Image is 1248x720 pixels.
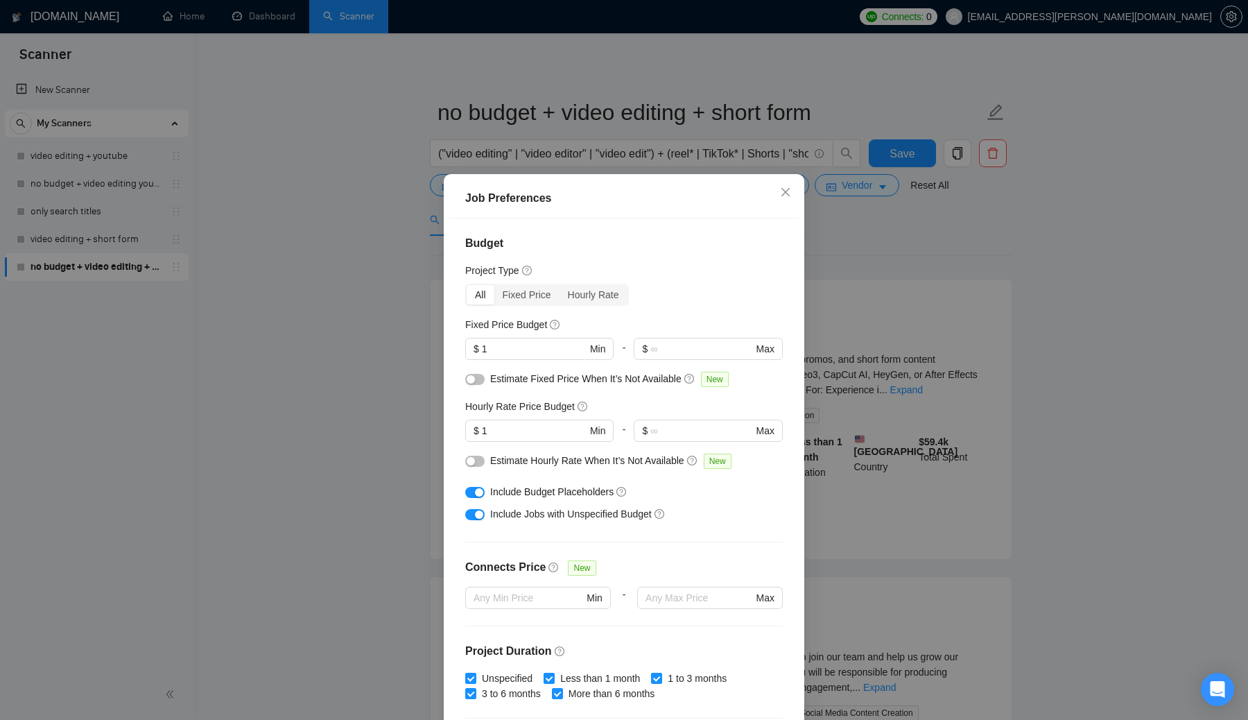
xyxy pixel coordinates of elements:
[642,341,648,357] span: $
[756,341,774,357] span: Max
[490,373,682,384] span: Estimate Fixed Price When It’s Not Available
[550,319,561,330] span: question-circle
[590,423,606,438] span: Min
[701,372,729,387] span: New
[465,317,547,332] h5: Fixed Price Budget
[555,646,566,657] span: question-circle
[476,686,546,701] span: 3 to 6 months
[1201,673,1234,706] div: Open Intercom Messenger
[465,559,546,576] h4: Connects Price
[645,590,753,606] input: Any Max Price
[555,671,645,686] span: Less than 1 month
[650,423,753,438] input: ∞
[490,508,652,520] span: Include Jobs with Unspecified Budget
[494,285,560,305] div: Fixed Price
[611,587,637,626] div: -
[476,671,538,686] span: Unspecified
[756,590,774,606] span: Max
[490,486,614,497] span: Include Budget Placeholders
[560,285,627,305] div: Hourly Rate
[467,285,494,305] div: All
[767,174,804,212] button: Close
[490,455,684,466] span: Estimate Hourly Rate When It’s Not Available
[465,235,783,252] h4: Budget
[465,399,575,414] h5: Hourly Rate Price Budget
[465,190,783,207] div: Job Preferences
[548,562,560,573] span: question-circle
[780,187,791,198] span: close
[614,338,634,371] div: -
[568,560,596,576] span: New
[465,263,519,278] h5: Project Type
[642,423,648,438] span: $
[482,423,587,438] input: 0
[616,486,627,497] span: question-circle
[662,671,732,686] span: 1 to 3 months
[474,423,479,438] span: $
[563,686,661,701] span: More than 6 months
[465,643,783,660] h4: Project Duration
[587,590,603,606] span: Min
[522,265,533,276] span: question-circle
[590,341,606,357] span: Min
[614,420,634,453] div: -
[704,454,731,469] span: New
[474,341,479,357] span: $
[474,590,584,606] input: Any Min Price
[578,401,589,412] span: question-circle
[655,508,666,520] span: question-circle
[684,373,695,384] span: question-circle
[756,423,774,438] span: Max
[687,455,698,466] span: question-circle
[482,341,587,357] input: 0
[650,341,753,357] input: ∞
